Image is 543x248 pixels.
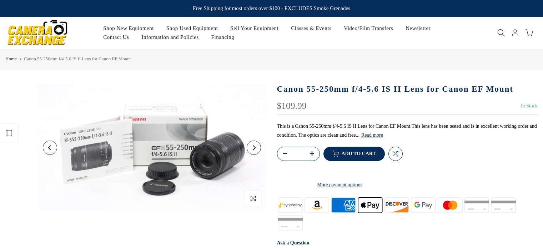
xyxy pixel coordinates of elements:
a: Newsletter [399,24,437,33]
a: More payment options [277,180,403,189]
a: Contact Us [97,33,135,42]
img: synchrony [277,196,304,214]
button: Next [247,141,261,155]
a: Sell Your Equipment [224,24,285,33]
strong: Free Shipping for most orders over $100 - EXCLUDES Smoke Grenades [193,5,350,11]
span: Canon 55-250mm f/4-5.6 IS II Lens for Canon EF Mount [24,56,131,61]
img: visa [277,214,304,231]
a: Information and Policies [135,33,205,42]
button: Read more [361,132,383,138]
a: Financing [205,33,241,42]
h1: Canon 55-250mm f/4-5.6 IS II Lens for Canon EF Mount [277,84,538,94]
a: Shop Used Equipment [160,24,224,33]
img: apple pay [357,196,383,214]
img: paypal [463,196,490,214]
a: Ask a Question [277,240,310,246]
img: shopify pay [490,196,517,214]
a: Shop New Equipment [97,24,160,33]
div: $109.99 [277,101,307,111]
img: american express [330,196,357,214]
a: Home [5,55,17,62]
img: amazon payments [303,196,330,214]
a: Classes & Events [285,24,338,33]
img: discover [383,196,410,214]
button: Add to cart [323,147,385,161]
span: Add to cart [342,151,376,156]
img: master [437,196,463,214]
a: Video/Film Transfers [338,24,399,33]
span: In Stock [521,103,538,108]
button: Previous [43,141,57,155]
img: Canon 55-250mm f/4-5.6 IS II Lens for Canon EF Mount Lenses Small Format - Canon EOS Mount Lenses... [37,84,266,212]
p: This is a Canon 55-250mm f/4-5.6 IS II Lens for Canon EF Mount.This lens has been tested and is i... [277,122,538,140]
img: google pay [410,196,437,214]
